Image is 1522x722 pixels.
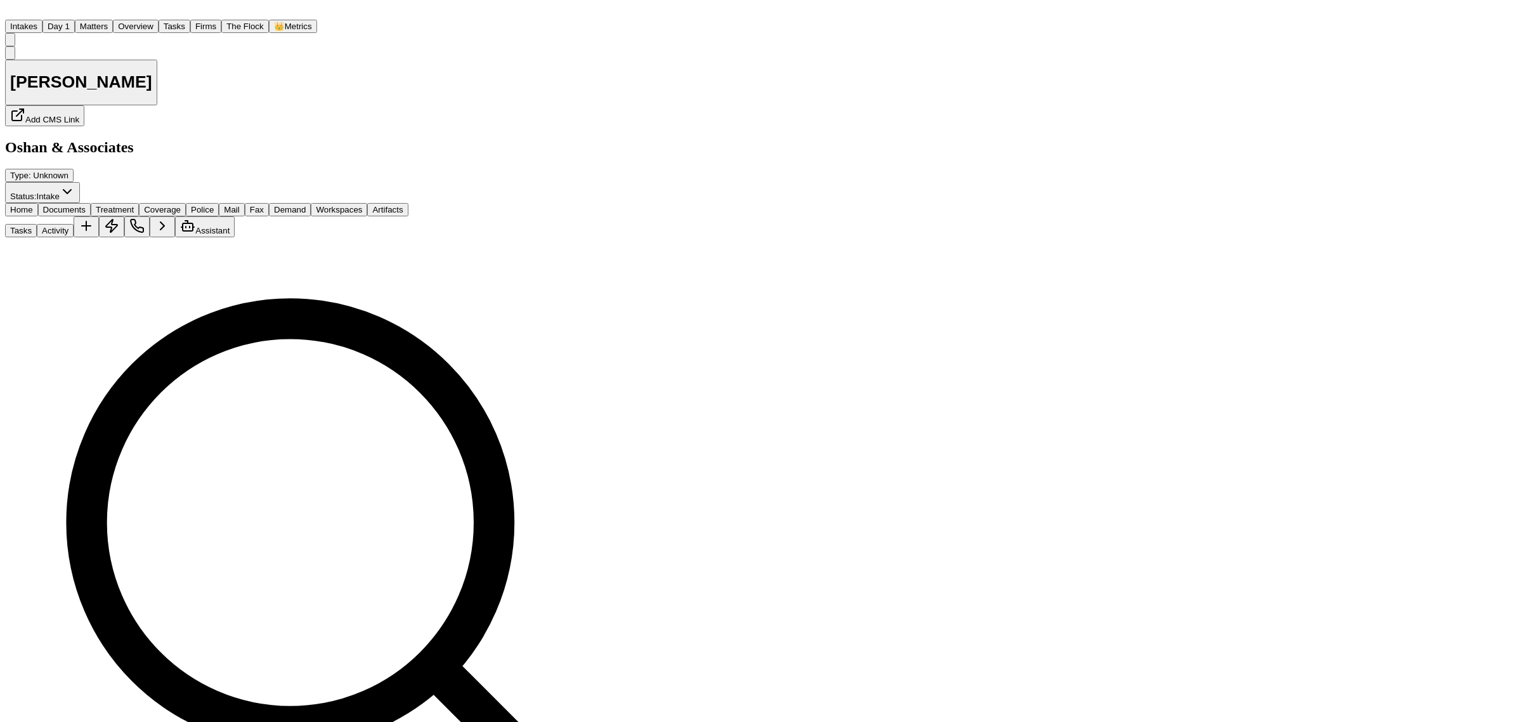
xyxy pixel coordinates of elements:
[159,20,190,31] a: Tasks
[75,20,113,33] button: Matters
[195,226,230,235] span: Assistant
[190,20,221,31] a: Firms
[113,20,159,33] button: Overview
[274,22,285,31] span: crown
[10,171,31,180] span: Type :
[372,205,403,214] span: Artifacts
[5,224,37,237] button: Tasks
[96,205,134,214] span: Treatment
[159,20,190,33] button: Tasks
[5,8,20,19] a: Home
[99,216,124,237] button: Create Immediate Task
[37,224,74,237] button: Activity
[5,105,84,126] button: Add CMS Link
[269,20,317,33] button: crownMetrics
[190,20,221,33] button: Firms
[5,139,657,156] h2: Oshan & Associates
[224,205,239,214] span: Mail
[10,72,152,92] h1: [PERSON_NAME]
[113,20,159,31] a: Overview
[274,205,306,214] span: Demand
[43,205,86,214] span: Documents
[191,205,214,214] span: Police
[10,205,33,214] span: Home
[5,169,74,182] button: Edit Type: Unknown
[5,5,20,17] img: Finch Logo
[5,20,42,33] button: Intakes
[75,20,113,31] a: Matters
[5,182,80,203] button: Change status from Intake
[10,192,37,201] span: Status:
[285,22,312,31] span: Metrics
[221,20,269,31] a: The Flock
[124,216,150,237] button: Make a Call
[5,46,15,60] button: Copy Matter ID
[269,20,317,31] a: crownMetrics
[250,205,264,214] span: Fax
[74,216,99,237] button: Add Task
[37,192,60,201] span: Intake
[42,20,75,31] a: Day 1
[175,216,235,237] button: Assistant
[221,20,269,33] button: The Flock
[316,205,362,214] span: Workspaces
[144,205,181,214] span: Coverage
[5,20,42,31] a: Intakes
[42,20,75,33] button: Day 1
[33,171,68,180] span: Unknown
[25,115,79,124] span: Add CMS Link
[5,60,157,106] button: Edit matter name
